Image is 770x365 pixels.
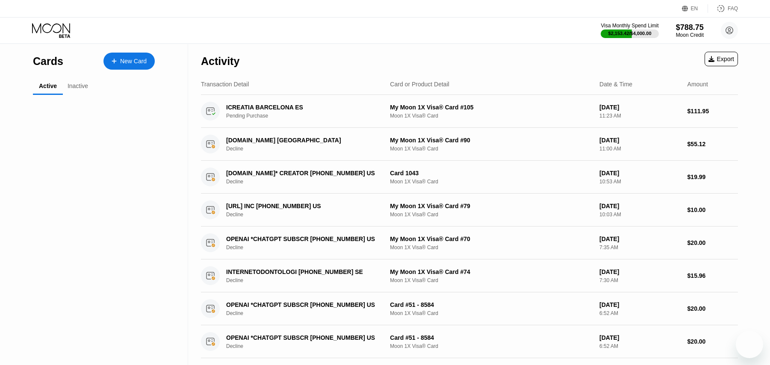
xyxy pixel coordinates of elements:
div: 6:52 AM [599,310,680,316]
div: $111.95 [687,108,738,115]
div: OPENAI *CHATGPT SUBSCR [PHONE_NUMBER] USDeclineCard #51 - 8584Moon 1X Visa® Card[DATE]6:52 AM$20.00 [201,292,738,325]
div: [DATE] [599,301,680,308]
div: Inactive [68,82,88,89]
div: $788.75 [676,23,704,32]
div: 7:35 AM [599,244,680,250]
div: FAQ [708,4,738,13]
div: ICREATIA BARCELONA ES [226,104,379,111]
div: FAQ [728,6,738,12]
div: $788.75Moon Credit [676,23,704,38]
div: 7:30 AM [599,277,680,283]
div: [DOMAIN_NAME] [GEOGRAPHIC_DATA]DeclineMy Moon 1X Visa® Card #90Moon 1X Visa® Card[DATE]11:00 AM$5... [201,128,738,161]
div: Transaction Detail [201,81,249,88]
div: Decline [226,212,390,218]
div: $2,153.42 / $4,000.00 [608,31,652,36]
div: EN [691,6,698,12]
div: Cards [33,55,63,68]
div: Moon 1X Visa® Card [390,212,593,218]
div: [DATE] [599,104,680,111]
div: ICREATIA BARCELONA ESPending PurchaseMy Moon 1X Visa® Card #105Moon 1X Visa® Card[DATE]11:23 AM$1... [201,95,738,128]
div: Moon 1X Visa® Card [390,179,593,185]
div: Decline [226,343,390,349]
div: $19.99 [687,174,738,180]
div: $20.00 [687,305,738,312]
div: Card #51 - 8584 [390,301,593,308]
div: Active [39,82,57,89]
div: Moon 1X Visa® Card [390,277,593,283]
div: 6:52 AM [599,343,680,349]
div: OPENAI *CHATGPT SUBSCR [PHONE_NUMBER] US [226,334,379,341]
div: Decline [226,179,390,185]
div: [DATE] [599,235,680,242]
div: [URL] INC [PHONE_NUMBER] US [226,203,379,209]
div: [DATE] [599,137,680,144]
div: [DATE] [599,268,680,275]
div: $20.00 [687,239,738,246]
div: Card 1043 [390,170,593,177]
div: [URL] INC [PHONE_NUMBER] USDeclineMy Moon 1X Visa® Card #79Moon 1X Visa® Card[DATE]10:03 AM$10.00 [201,194,738,227]
div: Decline [226,277,390,283]
div: 10:53 AM [599,179,680,185]
div: EN [682,4,708,13]
div: Moon 1X Visa® Card [390,146,593,152]
div: Decline [226,146,390,152]
div: My Moon 1X Visa® Card #79 [390,203,593,209]
div: Activity [201,55,239,68]
iframe: Button to launch messaging window [736,331,763,358]
div: Date & Time [599,81,632,88]
div: Decline [226,310,390,316]
div: $55.12 [687,141,738,147]
div: [DOMAIN_NAME]* CREATOR [PHONE_NUMBER] US [226,170,379,177]
div: $10.00 [687,206,738,213]
div: Export [705,52,738,66]
div: Amount [687,81,708,88]
div: OPENAI *CHATGPT SUBSCR [PHONE_NUMBER] US [226,301,379,308]
div: My Moon 1X Visa® Card #90 [390,137,593,144]
div: Moon 1X Visa® Card [390,343,593,349]
div: [DATE] [599,203,680,209]
div: Decline [226,244,390,250]
div: Moon 1X Visa® Card [390,113,593,119]
div: New Card [103,53,155,70]
div: [DATE] [599,170,680,177]
div: Card #51 - 8584 [390,334,593,341]
div: INTERNETODONTOLOGI [PHONE_NUMBER] SE [226,268,379,275]
div: OPENAI *CHATGPT SUBSCR [PHONE_NUMBER] USDeclineMy Moon 1X Visa® Card #70Moon 1X Visa® Card[DATE]7... [201,227,738,259]
div: Visa Monthly Spend Limit [601,23,658,29]
div: Moon 1X Visa® Card [390,310,593,316]
div: My Moon 1X Visa® Card #105 [390,104,593,111]
div: 11:00 AM [599,146,680,152]
div: [DOMAIN_NAME]* CREATOR [PHONE_NUMBER] USDeclineCard 1043Moon 1X Visa® Card[DATE]10:53 AM$19.99 [201,161,738,194]
div: [DATE] [599,334,680,341]
div: INTERNETODONTOLOGI [PHONE_NUMBER] SEDeclineMy Moon 1X Visa® Card #74Moon 1X Visa® Card[DATE]7:30 ... [201,259,738,292]
div: My Moon 1X Visa® Card #70 [390,235,593,242]
div: OPENAI *CHATGPT SUBSCR [PHONE_NUMBER] US [226,235,379,242]
div: Moon 1X Visa® Card [390,244,593,250]
div: $20.00 [687,338,738,345]
div: My Moon 1X Visa® Card #74 [390,268,593,275]
div: Pending Purchase [226,113,390,119]
div: Moon Credit [676,32,704,38]
div: 11:23 AM [599,113,680,119]
div: $15.96 [687,272,738,279]
div: OPENAI *CHATGPT SUBSCR [PHONE_NUMBER] USDeclineCard #51 - 8584Moon 1X Visa® Card[DATE]6:52 AM$20.00 [201,325,738,358]
div: [DOMAIN_NAME] [GEOGRAPHIC_DATA] [226,137,379,144]
div: Export [708,56,734,62]
div: 10:03 AM [599,212,680,218]
div: New Card [120,58,147,65]
div: Card or Product Detail [390,81,449,88]
div: Visa Monthly Spend Limit$2,153.42/$4,000.00 [601,23,658,38]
